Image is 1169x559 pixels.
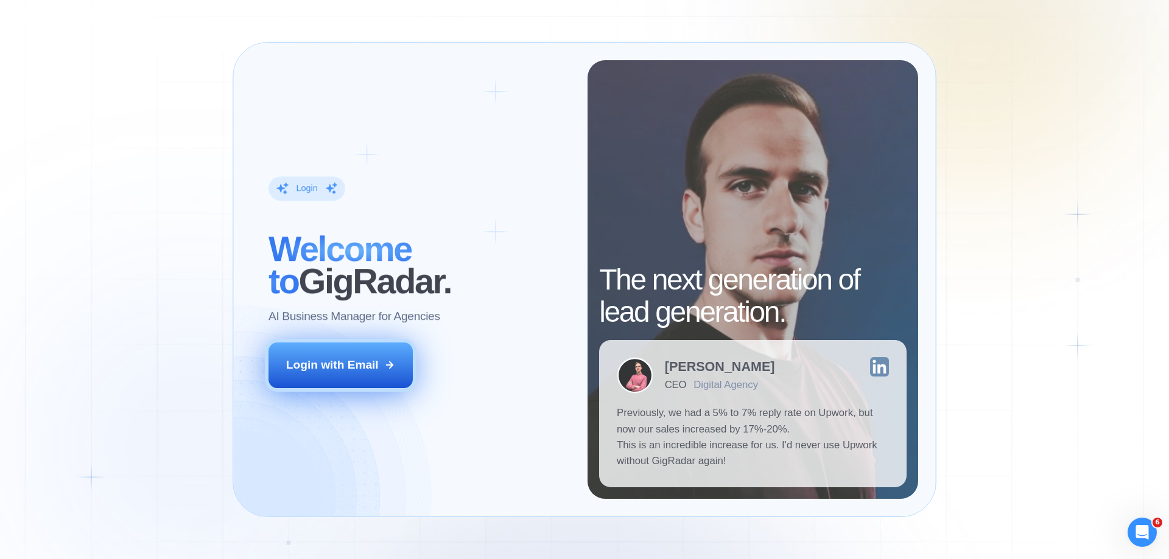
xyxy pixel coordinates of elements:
p: Previously, we had a 5% to 7% reply rate on Upwork, but now our sales increased by 17%-20%. This ... [617,405,889,470]
button: Login with Email [269,342,413,387]
iframe: Intercom live chat [1128,518,1157,547]
span: 6 [1153,518,1162,527]
p: AI Business Manager for Agencies [269,309,440,325]
div: Login with Email [286,357,379,373]
span: Welcome to [269,229,412,300]
h2: The next generation of lead generation. [599,264,907,328]
div: [PERSON_NAME] [665,360,775,373]
div: Digital Agency [693,379,758,391]
div: CEO [665,379,686,391]
div: Login [296,183,317,195]
h2: ‍ GigRadar. [269,233,570,297]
